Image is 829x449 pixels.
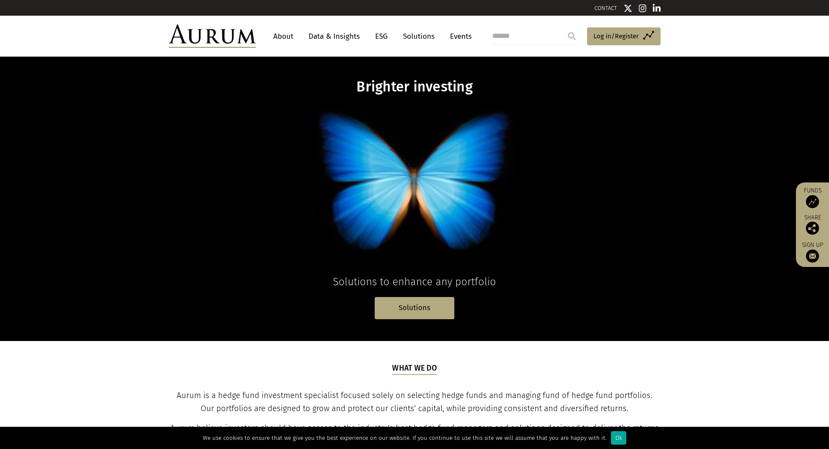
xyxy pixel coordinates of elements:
a: Events [446,28,472,44]
span: Log in/Register [594,31,639,41]
a: Log in/Register [587,27,661,46]
a: Solutions [399,28,439,44]
a: CONTACT [594,5,617,11]
a: Data & Insights [304,28,364,44]
input: Submit [563,27,581,45]
div: Ok [611,431,626,445]
h1: Brighter investing [247,78,583,95]
div: Share [800,215,825,235]
a: ESG [371,28,392,44]
img: Aurum [169,24,256,48]
span: Aurum is a hedge fund investment specialist focused solely on selecting hedge funds and managing ... [177,391,652,413]
a: Funds [800,187,825,208]
img: Sign up to our newsletter [806,250,819,263]
a: About [269,28,298,44]
a: Sign up [800,241,825,263]
img: Instagram icon [639,4,647,13]
img: Twitter icon [624,4,632,13]
img: Share this post [806,222,819,235]
img: Access Funds [806,195,819,208]
h5: What we do [392,363,437,375]
a: Solutions [375,297,454,319]
span: Solutions to enhance any portfolio [333,276,496,288]
img: Linkedin icon [653,4,661,13]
